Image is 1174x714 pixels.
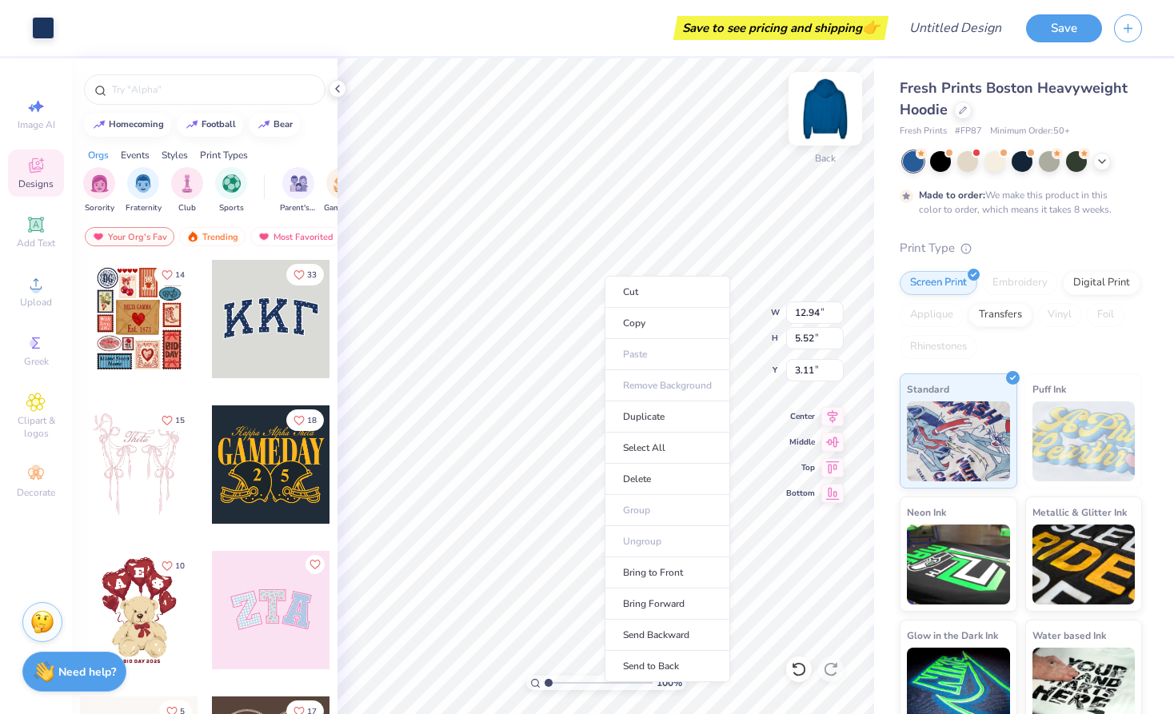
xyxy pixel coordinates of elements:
img: Parent's Weekend Image [290,174,308,193]
span: Top [786,462,815,473]
li: Bring to Front [605,557,730,588]
div: Your Org's Fav [85,227,174,246]
div: filter for Sports [215,167,247,214]
span: 👉 [862,18,880,37]
span: Fraternity [126,202,162,214]
div: filter for Club [171,167,203,214]
button: Like [154,264,192,285]
img: trend_line.gif [93,120,106,130]
img: trend_line.gif [186,120,198,130]
div: Print Types [200,148,248,162]
div: bear [274,120,293,129]
span: Puff Ink [1032,381,1066,397]
div: Screen Print [900,271,977,295]
li: Cut [605,276,730,308]
span: Bottom [786,488,815,499]
button: football [177,113,243,137]
span: Center [786,411,815,422]
button: bear [249,113,300,137]
strong: Made to order: [919,189,985,201]
span: Upload [20,296,52,309]
span: Standard [907,381,949,397]
span: Game Day [324,202,361,214]
div: Trending [179,227,246,246]
li: Send to Back [605,651,730,682]
img: most_fav.gif [92,231,105,242]
div: Embroidery [982,271,1058,295]
button: Like [154,409,192,431]
span: Image AI [18,118,55,131]
img: Back [793,77,857,141]
img: Fraternity Image [134,174,152,193]
li: Copy [605,308,730,339]
div: Events [121,148,150,162]
img: trending.gif [186,231,199,242]
span: Parent's Weekend [280,202,317,214]
button: Like [305,555,325,574]
button: Like [286,264,324,285]
span: Decorate [17,486,55,499]
button: filter button [215,167,247,214]
div: football [202,120,236,129]
div: We make this product in this color to order, which means it takes 8 weeks. [919,188,1116,217]
span: Minimum Order: 50 + [990,125,1070,138]
span: Fresh Prints Boston Heavyweight Hoodie [900,78,1128,119]
span: Neon Ink [907,504,946,521]
img: Standard [907,401,1010,481]
button: filter button [280,167,317,214]
div: filter for Sorority [83,167,115,214]
span: Sorority [85,202,114,214]
div: Foil [1087,303,1124,327]
span: Middle [786,437,815,448]
span: Designs [18,178,54,190]
div: Rhinestones [900,335,977,359]
img: trend_line.gif [258,120,270,130]
img: Club Image [178,174,196,193]
img: Sports Image [222,174,241,193]
span: 14 [175,271,185,279]
div: homecoming [109,120,164,129]
img: Sorority Image [90,174,109,193]
div: Vinyl [1037,303,1082,327]
span: Club [178,202,196,214]
span: Sports [219,202,244,214]
span: 18 [307,417,317,425]
img: Puff Ink [1032,401,1136,481]
div: Orgs [88,148,109,162]
div: filter for Parent's Weekend [280,167,317,214]
div: Back [815,151,836,166]
span: 15 [175,417,185,425]
div: filter for Fraternity [126,167,162,214]
li: Delete [605,464,730,495]
button: Save [1026,14,1102,42]
span: # FP87 [955,125,982,138]
span: Metallic & Glitter Ink [1032,504,1127,521]
button: Like [154,555,192,576]
input: Try "Alpha" [110,82,315,98]
img: Neon Ink [907,525,1010,604]
li: Duplicate [605,401,730,433]
img: most_fav.gif [258,231,270,242]
div: Save to see pricing and shipping [677,16,884,40]
button: filter button [83,167,115,214]
span: Add Text [17,237,55,249]
span: 33 [307,271,317,279]
div: Digital Print [1063,271,1140,295]
li: Select All [605,433,730,464]
div: filter for Game Day [324,167,361,214]
li: Bring Forward [605,588,730,620]
img: Game Day Image [333,174,352,193]
span: Fresh Prints [900,125,947,138]
div: Transfers [968,303,1032,327]
span: 10 [175,562,185,570]
li: Send Backward [605,620,730,651]
span: 100 % [657,676,682,690]
button: homecoming [84,113,171,137]
button: filter button [324,167,361,214]
div: Most Favorited [250,227,341,246]
div: Applique [900,303,964,327]
input: Untitled Design [896,12,1014,44]
span: Clipart & logos [8,414,64,440]
span: Greek [24,355,49,368]
img: Metallic & Glitter Ink [1032,525,1136,604]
